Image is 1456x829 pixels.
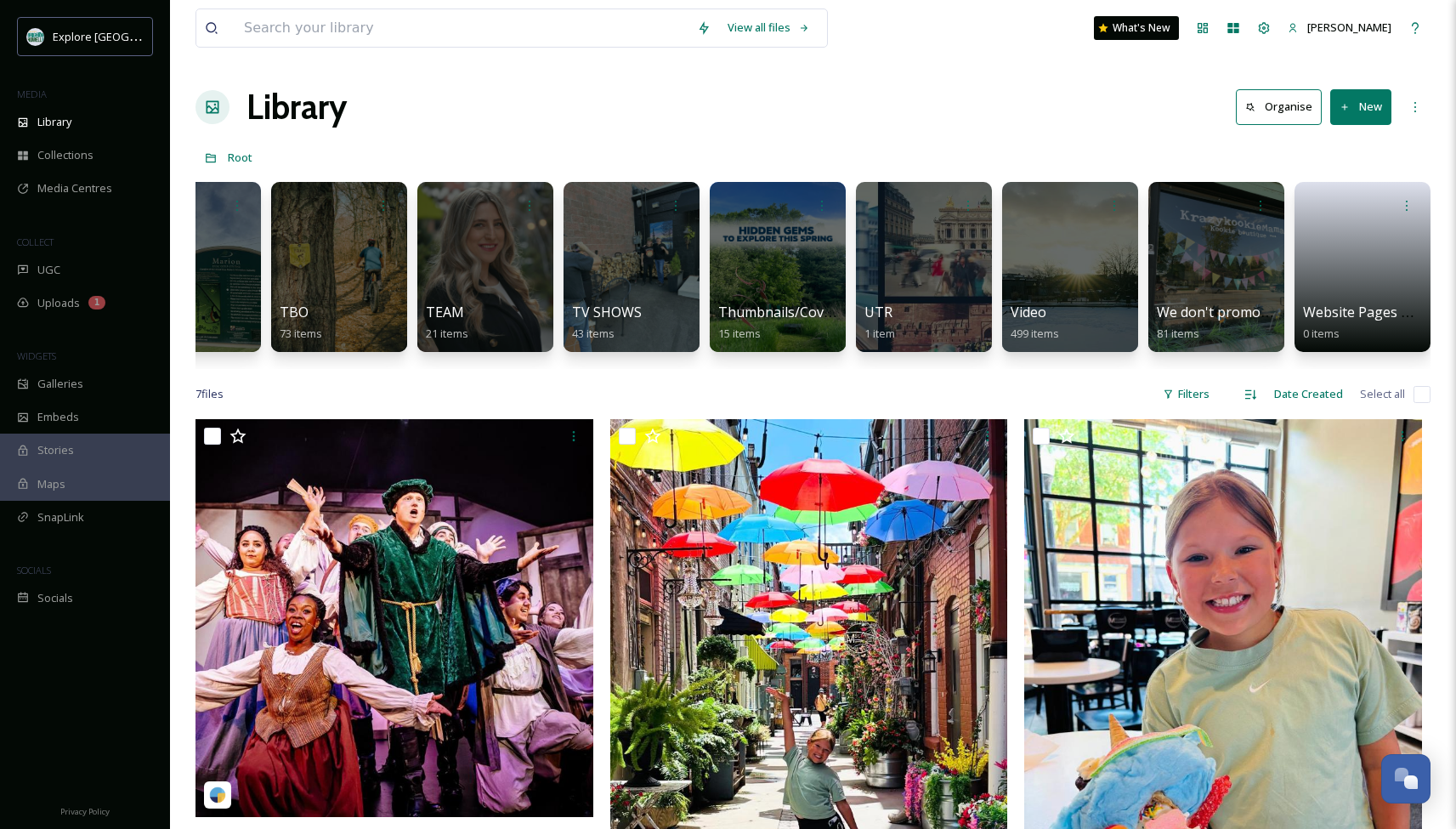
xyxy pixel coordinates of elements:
[37,376,83,392] span: Galleries
[718,326,761,341] span: 15 items
[37,590,73,606] span: Socials
[1011,303,1046,321] span: Video
[1266,378,1351,411] div: Date Created
[864,303,892,321] span: UTR
[228,150,252,165] span: Root
[228,147,252,168] a: Root
[864,304,895,341] a: UTR1 item
[280,303,309,321] span: TBO
[60,806,110,817] span: Privacy Policy
[235,9,688,47] input: Search your library
[572,304,642,341] a: TV SHOWS43 items
[572,326,615,341] span: 43 items
[864,326,895,341] span: 1 item
[1236,89,1330,124] a: Organise
[27,28,44,45] img: 67e7af72-b6c8-455a-acf8-98e6fe1b68aa.avif
[426,303,464,321] span: TEAM
[1157,303,1312,321] span: We don't promote these
[280,304,322,341] a: TBO73 items
[1381,754,1431,803] button: Open Chat
[195,419,593,817] img: autumnsierraxo-2143642.jpg
[1011,326,1059,341] span: 499 items
[37,180,112,196] span: Media Centres
[718,303,844,321] span: Thumbnails/Covers
[37,262,60,278] span: UGC
[1307,20,1391,35] span: [PERSON_NAME]
[37,147,93,163] span: Collections
[37,409,79,425] span: Embeds
[53,28,286,44] span: Explore [GEOGRAPHIC_DATA][PERSON_NAME]
[209,786,226,803] img: snapsea-logo.png
[88,296,105,309] div: 1
[719,11,819,44] a: View all files
[17,564,51,576] span: SOCIALS
[426,326,468,341] span: 21 items
[1303,326,1340,341] span: 0 items
[60,800,110,820] a: Privacy Policy
[37,295,80,311] span: Uploads
[1360,386,1405,402] span: Select all
[1279,11,1400,44] a: [PERSON_NAME]
[1094,16,1179,40] a: What's New
[1330,89,1391,124] button: New
[37,442,74,458] span: Stories
[718,304,844,341] a: Thumbnails/Covers15 items
[37,476,65,492] span: Maps
[1154,378,1218,411] div: Filters
[426,304,468,341] a: TEAM21 items
[195,386,224,402] span: 7 file s
[37,114,71,130] span: Library
[17,349,56,362] span: WIDGETS
[1157,304,1312,341] a: We don't promote these81 items
[37,509,84,525] span: SnapLink
[1011,304,1059,341] a: Video499 items
[1157,326,1199,341] span: 81 items
[246,82,347,133] a: Library
[572,303,642,321] span: TV SHOWS
[280,326,322,341] span: 73 items
[17,236,54,248] span: COLLECT
[1236,89,1322,124] button: Organise
[17,88,47,100] span: MEDIA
